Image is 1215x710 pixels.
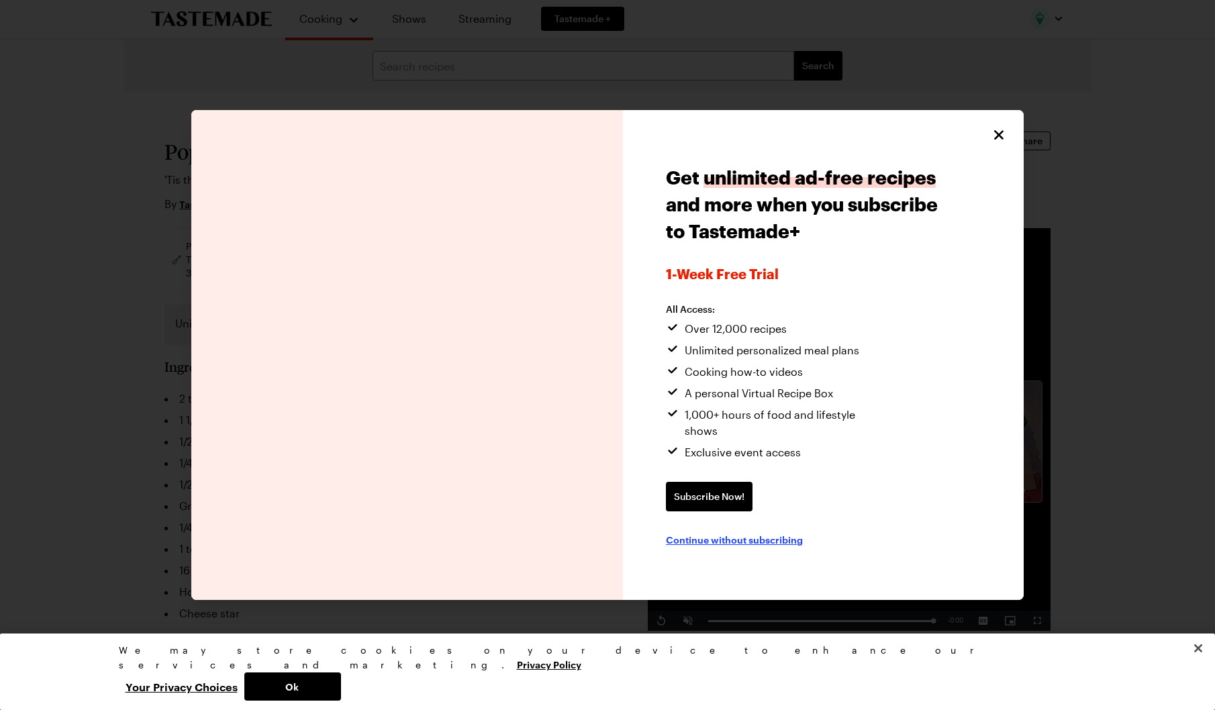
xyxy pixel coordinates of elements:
[119,643,1085,672] div: We may store cookies on your device to enhance our services and marketing.
[666,533,803,546] button: Continue without subscribing
[666,303,887,315] h2: All Access:
[666,482,752,511] a: Subscribe Now!
[517,658,581,670] a: More information about your privacy, opens in a new tab
[685,385,833,401] span: A personal Virtual Recipe Box
[685,342,859,358] span: Unlimited personalized meal plans
[666,164,942,244] h1: Get and more when you subscribe to Tastemade+
[685,364,803,380] span: Cooking how-to videos
[685,321,787,337] span: Over 12,000 recipes
[119,643,1085,701] div: Privacy
[685,444,801,460] span: Exclusive event access
[990,126,1008,144] button: Close
[674,490,744,503] span: Subscribe Now!
[191,110,623,600] img: Tastemade Plus preview image
[119,672,244,701] button: Your Privacy Choices
[1183,633,1213,663] button: Close
[685,407,887,439] span: 1,000+ hours of food and lifestyle shows
[244,672,341,701] button: Ok
[703,166,936,188] span: unlimited ad-free recipes
[666,266,942,282] span: 1-week Free Trial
